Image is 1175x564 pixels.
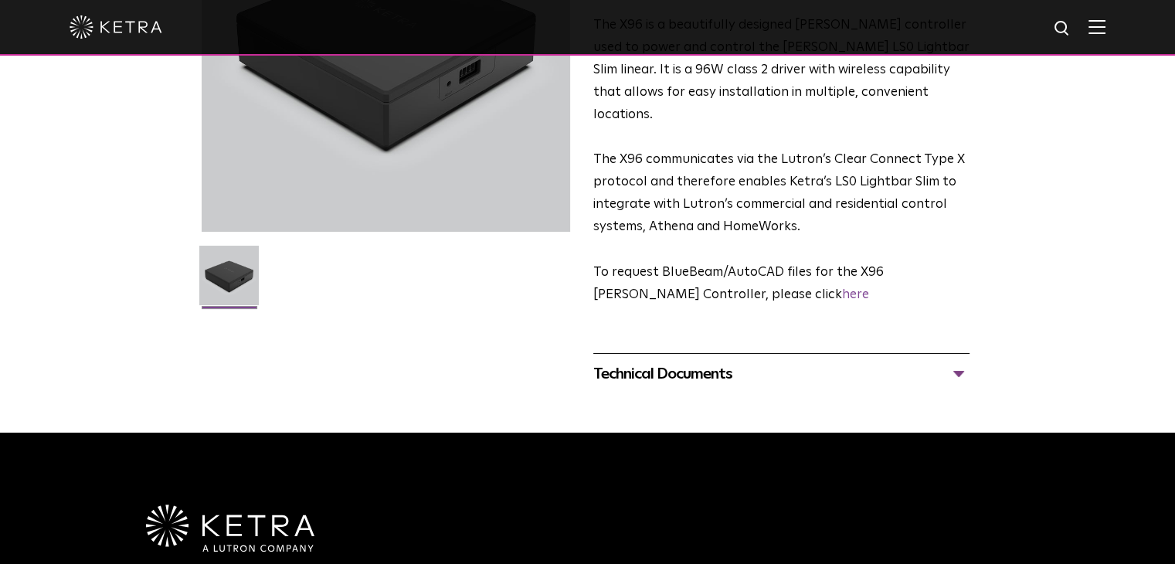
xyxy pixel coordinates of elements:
a: here [842,288,869,301]
div: Technical Documents [593,362,970,386]
img: search icon [1053,19,1072,39]
span: The X96 communicates via the Lutron’s Clear Connect Type X protocol and therefore enables Ketra’s... [593,153,965,233]
img: Ketra-aLutronCo_White_RGB [146,505,314,552]
span: The X96 is a beautifully designed [PERSON_NAME] controller used to power and control the [PERSON_... [593,19,970,121]
img: X96-Controller-2021-Web-Square [199,246,259,317]
img: ketra-logo-2019-white [70,15,162,39]
img: Hamburger%20Nav.svg [1088,19,1105,34]
span: ​To request BlueBeam/AutoCAD files for the X96 [PERSON_NAME] Controller, please click [593,266,884,301]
